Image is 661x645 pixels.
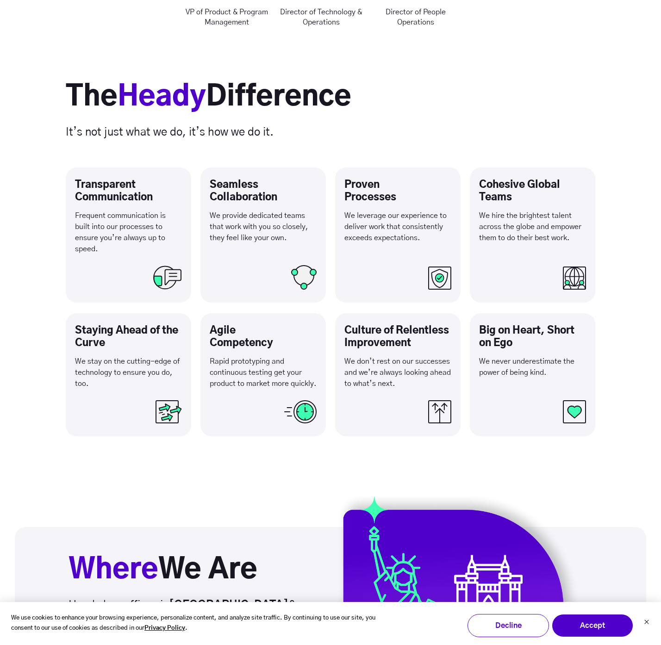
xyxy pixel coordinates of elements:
img: Group 40109 [428,400,451,423]
h2: The Difference [66,80,595,115]
h4: Seamless Collaboration [210,179,317,204]
h4: Cohesive Global Teams [479,179,586,204]
h4: Agile Competency [210,324,317,350]
a: Privacy Policy [144,623,185,634]
button: Decline [468,614,549,637]
p: We hire the brightest talent across the globe and empower them to do their best work. [479,210,586,243]
span: Where [69,556,158,584]
span: Heady [118,83,206,111]
h6: It’s not just what we do, it’s how we do it. [66,124,595,141]
p: We never underestimate the power of being kind. [479,356,586,378]
strong: [GEOGRAPHIC_DATA] [169,600,288,611]
button: Dismiss cookie banner [644,618,649,628]
img: Group 40104 [153,266,182,290]
img: Group 40039 [284,400,317,423]
h4: Transparent Communication [75,179,182,204]
img: Group 40062 [291,265,317,290]
p: We don’t rest on our successes and we’re always looking ahead to what’s next. [344,356,451,389]
img: Group 40132 [563,400,586,423]
h4: Big on Heart, Short on Ego [479,324,586,350]
img: Groups [335,492,581,630]
h4: Culture of Relentless Improvement [344,324,451,350]
h2: We Are [69,553,315,588]
p: Rapid prototyping and continuous testing get your product to market more quickly. [210,356,317,389]
p: Director of People Operations [373,7,459,27]
img: Group 40112 [156,400,182,423]
button: Accept [552,614,633,637]
p: We provide dedicated teams that work with you so closely, they feel like your own. [210,210,317,243]
img: Group 40113 [563,267,586,290]
p: Frequent communication is built into our processes to ensure you’re always up to speed. [75,210,182,254]
img: Group 40108 [428,267,451,290]
p: We use cookies to enhance your browsing experience, personalize content, and analyze site traffic... [11,613,386,634]
p: Director of Technology & Operations [278,7,364,27]
p: We leverage our experience to deliver work that consistently exceeds expectations. [344,210,451,243]
p: We stay on the cutting-edge of technology to ensure you do, too. [75,356,182,389]
p: VP of Product & Program Management [184,7,270,27]
h4: Proven Processes [344,179,451,204]
h4: Staying Ahead of the Curve [75,324,182,350]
